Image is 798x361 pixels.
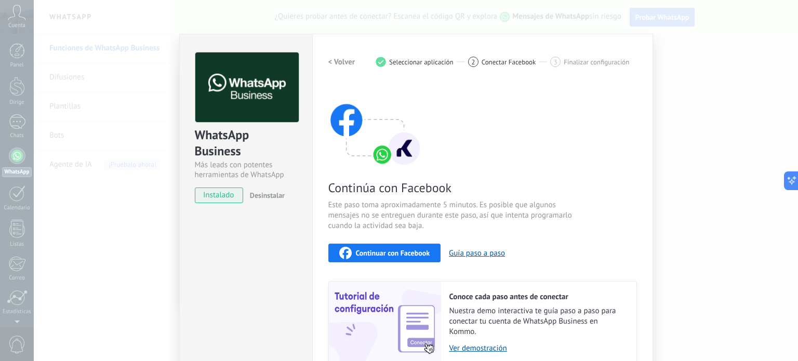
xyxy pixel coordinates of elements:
[554,58,557,66] font: 3
[356,248,430,258] font: Continuar con Facebook
[328,244,441,262] button: Continuar con Facebook
[328,52,355,71] button: < Volver
[482,58,536,66] font: Conectar Facebook
[471,58,475,66] font: 2
[203,190,234,200] font: instalado
[328,200,572,231] font: Este paso toma aproximadamente 5 minutos. Es posible que algunos mensajes no se entreguen durante...
[195,127,252,159] font: WhatsApp Business
[328,84,422,167] img: Conectarse con Facebook
[250,191,285,200] font: Desinstalar
[328,180,451,196] font: Continúa con Facebook
[449,292,568,302] font: Conoce cada paso antes de conectar
[449,306,616,337] font: Nuestra demo interactiva te guía paso a paso para conectar tu cuenta de WhatsApp Business en Kommo.
[449,248,505,258] button: Guía paso a paso
[389,58,454,66] font: Seleccionar aplicación
[195,127,297,160] div: WhatsApp Business
[328,57,355,67] font: < Volver
[564,58,629,66] font: Finalizar configuración
[195,160,284,180] font: Más leads con potentes herramientas de WhatsApp
[449,343,507,353] font: Ver demostración
[246,188,285,203] button: Desinstalar
[195,52,299,123] img: logo_main.png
